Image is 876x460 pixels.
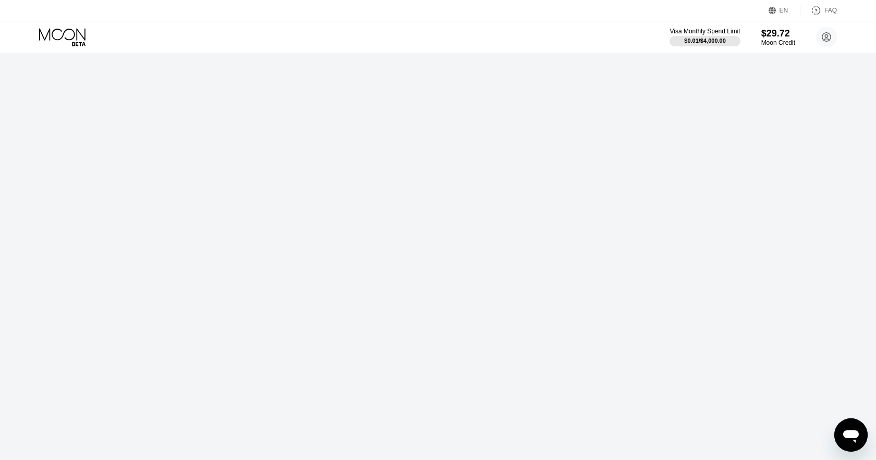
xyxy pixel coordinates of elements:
div: Visa Monthly Spend Limit [670,28,740,35]
div: $29.72Moon Credit [761,28,795,46]
div: Visa Monthly Spend Limit$0.01/$4,000.00 [670,28,740,46]
div: $29.72 [761,28,795,39]
div: $0.01 / $4,000.00 [684,38,726,44]
iframe: Button to launch messaging window [834,418,868,452]
div: FAQ [824,7,837,14]
div: FAQ [800,5,837,16]
div: EN [780,7,788,14]
div: Moon Credit [761,39,795,46]
div: EN [769,5,800,16]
